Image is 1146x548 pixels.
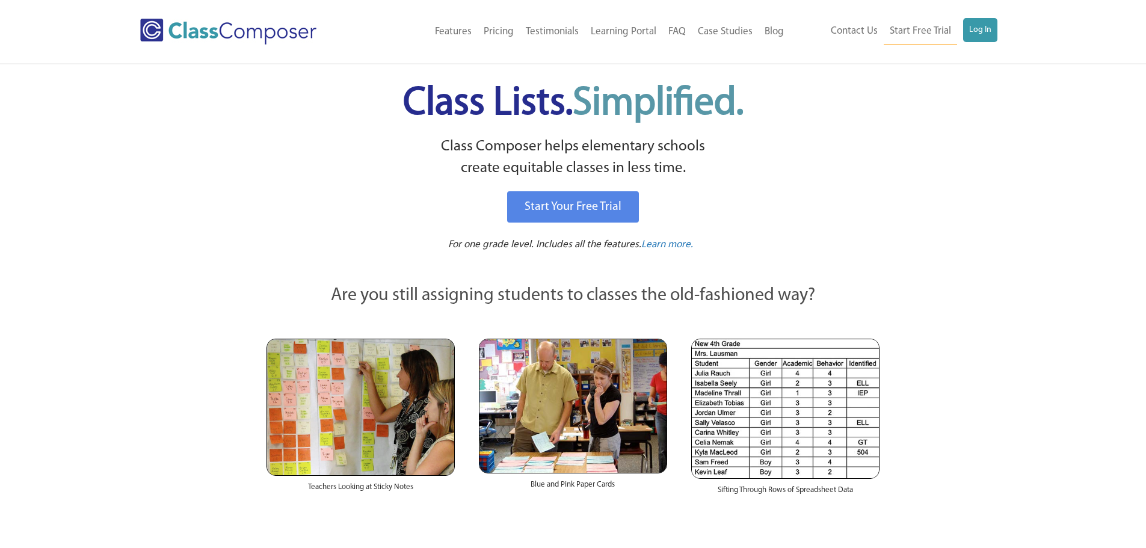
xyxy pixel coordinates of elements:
a: Features [429,19,478,45]
a: FAQ [662,19,692,45]
a: Testimonials [520,19,585,45]
div: Teachers Looking at Sticky Notes [266,476,455,505]
span: Class Lists. [403,84,744,123]
img: Blue and Pink Paper Cards [479,339,667,473]
span: Learn more. [641,239,693,250]
a: Learning Portal [585,19,662,45]
a: Start Free Trial [884,18,957,45]
a: Pricing [478,19,520,45]
a: Start Your Free Trial [507,191,639,223]
span: Simplified. [573,84,744,123]
span: For one grade level. Includes all the features. [448,239,641,250]
nav: Header Menu [790,18,997,45]
a: Case Studies [692,19,759,45]
a: Learn more. [641,238,693,253]
img: Teachers Looking at Sticky Notes [266,339,455,476]
span: Start Your Free Trial [525,201,621,213]
img: Spreadsheets [691,339,880,479]
div: Sifting Through Rows of Spreadsheet Data [691,479,880,508]
p: Are you still assigning students to classes the old-fashioned way? [266,283,880,309]
p: Class Composer helps elementary schools create equitable classes in less time. [265,136,882,180]
a: Log In [963,18,997,42]
a: Blog [759,19,790,45]
img: Class Composer [140,19,316,45]
a: Contact Us [825,18,884,45]
nav: Header Menu [366,19,790,45]
div: Blue and Pink Paper Cards [479,473,667,502]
